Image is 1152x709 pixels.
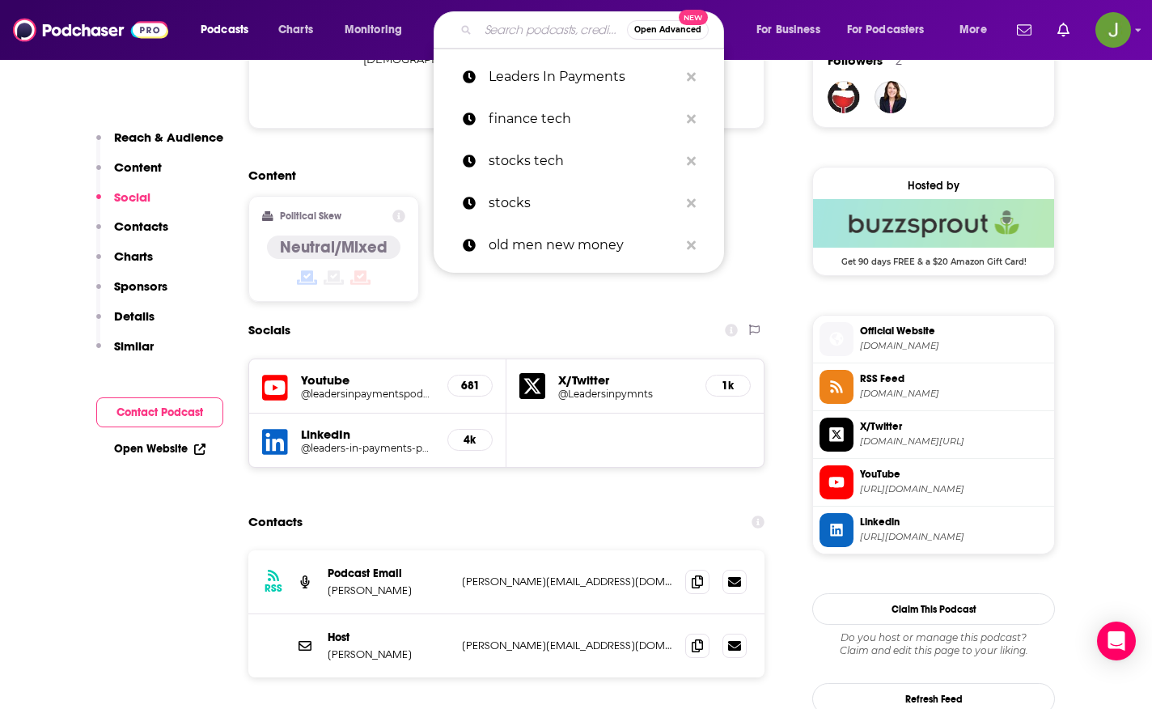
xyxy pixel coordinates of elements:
span: https://www.youtube.com/@leadersinpaymentspodcast4103 [860,483,1048,495]
a: finance tech [434,98,724,140]
a: Linkedin[URL][DOMAIN_NAME] [820,513,1048,547]
button: Contact Podcast [96,397,223,427]
button: Show profile menu [1095,12,1131,48]
span: X/Twitter [860,419,1048,434]
img: User Profile [1095,12,1131,48]
div: Claim and edit this page to your liking. [812,631,1055,657]
a: stocks tech [434,140,724,182]
span: Monitoring [345,19,402,41]
button: open menu [745,17,841,43]
h2: Contacts [248,507,303,537]
p: Charts [114,248,153,264]
button: Contacts [96,219,168,248]
a: YouTube[URL][DOMAIN_NAME] [820,465,1048,499]
div: 2 [896,53,902,68]
p: Podcast Email [328,567,449,580]
h2: Content [248,168,752,183]
a: Show notifications dropdown [1010,16,1038,44]
p: old men new money [489,224,679,266]
button: Similar [96,338,154,368]
span: leadersinpayments.com [860,340,1048,352]
h5: X/Twitter [558,372,692,388]
h4: Neutral/Mixed [280,237,388,257]
a: old men new money [434,224,724,266]
button: open menu [333,17,423,43]
span: Do you host or manage this podcast? [812,631,1055,644]
input: Search podcasts, credits, & more... [478,17,627,43]
div: Hosted by [813,179,1054,193]
img: carltonjohnson060 [828,81,860,113]
p: Content [114,159,162,175]
h5: Youtube [301,372,434,388]
button: Social [96,189,150,219]
span: New [679,10,708,25]
span: Official Website [860,324,1048,338]
button: open menu [948,17,1007,43]
a: Show notifications dropdown [1051,16,1076,44]
span: Open Advanced [634,26,701,34]
a: X/Twitter[DOMAIN_NAME][URL] [820,418,1048,452]
span: Charts [278,19,313,41]
button: Claim This Podcast [812,593,1055,625]
a: Official Website[DOMAIN_NAME] [820,322,1048,356]
button: Charts [96,248,153,278]
p: Similar [114,338,154,354]
a: RSS Feed[DOMAIN_NAME] [820,370,1048,404]
img: Buzzsprout Deal: Get 90 days FREE & a $20 Amazon Gift Card! [813,199,1054,248]
h5: 4k [461,433,479,447]
p: Host [328,630,449,644]
img: Podchaser - Follow, Share and Rate Podcasts [13,15,168,45]
button: Show More [262,85,751,115]
button: Details [96,308,155,338]
p: finance tech [489,98,679,140]
p: stocks [489,182,679,224]
p: [PERSON_NAME][EMAIL_ADDRESS][DOMAIN_NAME] [462,575,672,588]
button: Content [96,159,162,189]
a: Open Website [114,442,205,456]
a: @leaders-in-payments-podcast [301,442,434,454]
h2: Political Skew [280,210,341,222]
span: [DEMOGRAPHIC_DATA] [363,53,489,66]
span: Logged in as jon47193 [1095,12,1131,48]
span: For Business [756,19,820,41]
span: Linkedin [860,515,1048,529]
div: Search podcasts, credits, & more... [449,11,739,49]
p: Contacts [114,219,168,234]
h5: LinkedIn [301,427,434,442]
p: Details [114,308,155,324]
p: Sponsors [114,278,167,294]
div: Open Intercom Messenger [1097,622,1136,660]
button: open menu [189,17,269,43]
p: Leaders In Payments [489,56,679,98]
span: For Podcasters [847,19,925,41]
a: Charts [268,17,323,43]
p: [PERSON_NAME][EMAIL_ADDRESS][DOMAIN_NAME] [462,639,672,652]
p: [PERSON_NAME] [328,647,449,661]
h5: @Leadersinpymnts [558,388,692,400]
h5: 681 [461,379,479,393]
p: [PERSON_NAME] [328,584,449,597]
button: Reach & Audience [96,129,223,159]
span: RSS Feed [860,371,1048,386]
span: twitter.com/Leadersinpymnts [860,435,1048,448]
span: Get 90 days FREE & a $20 Amazon Gift Card! [813,248,1054,267]
h3: RSS [265,582,282,595]
span: More [959,19,987,41]
button: Open AdvancedNew [627,20,709,40]
img: KMPRCKelly [875,81,907,113]
a: Leaders In Payments [434,56,724,98]
span: feeds.buzzsprout.com [860,388,1048,400]
p: Social [114,189,150,205]
h5: 1k [719,379,737,393]
span: https://www.linkedin.com/company/leaders-in-payments-podcast [860,531,1048,543]
h2: Socials [248,315,290,346]
a: @leadersinpaymentspodcast4103 [301,388,434,400]
p: Reach & Audience [114,129,223,145]
p: stocks tech [489,140,679,182]
a: stocks [434,182,724,224]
